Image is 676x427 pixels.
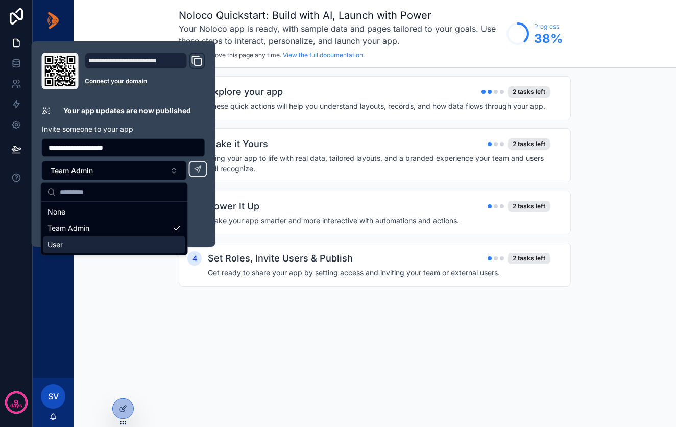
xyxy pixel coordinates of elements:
[85,77,205,85] a: Connect your domain
[51,165,93,176] span: Team Admin
[48,390,59,402] span: SV
[85,53,205,89] div: Domain and Custom Link
[534,22,563,31] span: Progress
[47,12,59,29] img: App logo
[179,51,281,59] span: You can remove this page any time.
[47,240,63,250] span: User
[14,397,18,408] p: 9
[179,22,501,47] h3: Your Noloco app is ready, with sample data and pages tailored to your goals. Use these steps to i...
[283,51,365,59] a: View the full documentation.
[33,41,74,243] div: scrollable content
[47,223,89,233] span: Team Admin
[43,204,185,220] div: None
[42,124,205,134] p: Invite someone to your app
[42,161,187,180] button: Select Button
[179,8,501,22] h1: Noloco Quickstart: Build with AI, Launch with Power
[63,106,191,116] p: Your app updates are now published
[41,202,187,255] div: Suggestions
[10,401,22,410] p: days
[534,31,563,47] span: 38 %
